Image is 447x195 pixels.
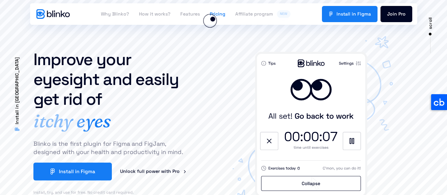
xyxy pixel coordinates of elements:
[401,9,403,19] span: r
[205,3,230,25] a: Pricing
[353,9,356,19] span: n
[83,167,85,176] span: i
[172,168,175,175] span: P
[338,9,341,19] span: n
[230,3,295,25] a: Affiliate programNEW
[341,9,343,19] span: s
[120,168,186,175] a: Unlock full power with Pro
[349,9,350,19] span: l
[13,57,21,124] span: Install in [GEOGRAPHIC_DATA]
[149,168,152,175] span: o
[126,168,127,175] span: l
[158,168,160,175] span: r
[168,168,171,175] span: h
[75,167,76,176] span: i
[130,168,133,175] span: c
[142,168,143,175] span: l
[36,9,70,19] img: Blinko
[63,167,66,176] span: s
[156,168,158,175] span: e
[357,9,360,19] span: F
[277,10,291,18] span: NEW
[390,9,393,19] span: o
[76,167,79,176] span: n
[427,18,434,29] span: scroll
[96,3,134,25] a: Why Blinko?
[60,167,63,176] span: n
[345,9,348,19] span: a
[123,168,126,175] span: n
[361,9,364,19] span: g
[146,168,149,175] span: p
[139,168,142,175] span: u
[380,6,412,22] a: Join Pro
[336,9,338,19] span: I
[352,9,353,19] span: i
[175,3,205,25] a: Features
[322,6,378,22] a: Install in Figma
[343,9,345,19] span: t
[368,9,371,19] span: a
[165,168,166,175] span: i
[92,167,95,176] span: a
[177,168,180,175] span: o
[134,3,175,25] a: How it works?
[127,168,130,175] span: o
[393,9,394,19] span: i
[72,167,74,176] span: l
[394,9,397,19] span: n
[364,9,368,19] span: m
[13,57,21,132] a: Install in [GEOGRAPHIC_DATA]
[403,9,406,19] span: o
[85,167,88,176] span: g
[33,139,191,156] p: Blinko is the first plugin for Figma and FigJam, designed with your health and productivity in mind.
[133,168,136,175] span: k
[59,167,60,176] span: I
[68,167,71,176] span: a
[36,9,70,19] a: Blinko Blinko Blinko
[71,167,72,176] span: l
[166,168,168,175] span: t
[348,9,349,19] span: l
[360,9,361,19] span: i
[152,168,156,175] span: w
[81,167,83,176] span: F
[120,168,123,175] span: U
[387,9,390,19] span: J
[137,168,139,175] span: f
[88,167,92,176] span: m
[33,50,195,109] h1: Improve your eyesight and easily get rid of
[427,13,434,53] a: scroll
[161,168,165,175] span: w
[175,168,177,175] span: r
[143,168,145,175] span: l
[33,163,112,180] a: Install in Figma
[33,110,111,132] span: itchy eyes
[398,9,401,19] span: P
[66,167,68,176] span: t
